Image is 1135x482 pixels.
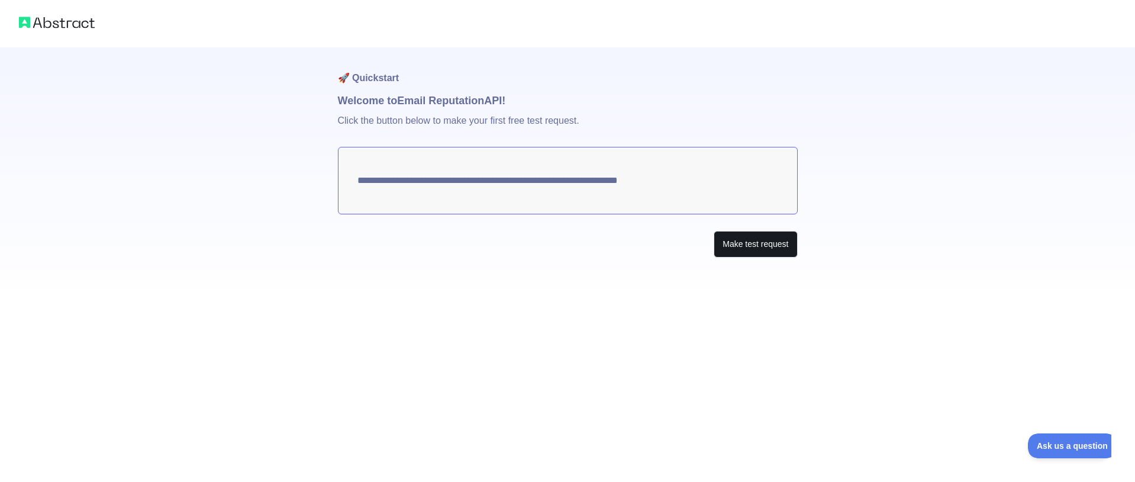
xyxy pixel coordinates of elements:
[338,109,798,147] p: Click the button below to make your first free test request.
[19,14,95,31] img: Abstract logo
[714,231,797,258] button: Make test request
[1028,433,1111,458] iframe: Toggle Customer Support
[338,92,798,109] h1: Welcome to Email Reputation API!
[338,47,798,92] h1: 🚀 Quickstart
